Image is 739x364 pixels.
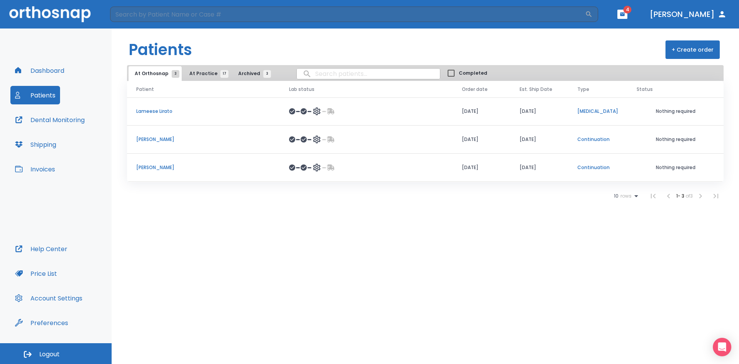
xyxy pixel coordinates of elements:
td: [DATE] [453,154,510,182]
span: 17 [221,70,229,78]
p: Nothing required [637,108,714,115]
input: Search by Patient Name or Case # [110,7,585,22]
button: Dental Monitoring [10,111,89,129]
span: Logout [39,350,60,359]
div: Tooltip anchor [67,319,74,326]
p: [PERSON_NAME] [136,136,271,143]
span: 4 [624,6,632,13]
span: Type [577,86,589,93]
button: Preferences [10,314,73,332]
span: 3 [263,70,271,78]
img: Orthosnap [9,6,91,22]
button: Invoices [10,160,60,178]
td: [DATE] [453,97,510,126]
p: [PERSON_NAME] [136,164,271,171]
td: [DATE] [510,126,568,154]
span: At Practice [189,70,224,77]
span: Lab status [289,86,314,93]
button: [PERSON_NAME] [647,7,730,21]
span: Archived [238,70,267,77]
button: Shipping [10,135,61,154]
div: tabs [129,66,275,81]
span: Patient [136,86,154,93]
p: Lameese Lirato [136,108,271,115]
h1: Patients [129,38,192,61]
div: Open Intercom Messenger [713,338,731,356]
td: [DATE] [453,126,510,154]
span: 10 [614,193,619,199]
button: Account Settings [10,289,87,307]
td: [DATE] [510,97,568,126]
button: Help Center [10,240,72,258]
button: Price List [10,264,62,283]
button: Dashboard [10,61,69,80]
span: 3 [172,70,179,78]
span: Est. Ship Date [520,86,552,93]
span: 1 - 3 [676,193,685,199]
td: [DATE] [510,154,568,182]
p: Nothing required [637,136,714,143]
span: Order date [462,86,488,93]
span: At Orthosnap [135,70,176,77]
button: + Create order [665,40,720,59]
span: Completed [459,70,487,77]
p: [MEDICAL_DATA] [577,108,618,115]
span: of 3 [685,193,693,199]
p: Continuation [577,164,618,171]
span: rows [619,193,632,199]
button: Patients [10,86,60,104]
p: Continuation [577,136,618,143]
input: search [297,66,440,81]
p: Nothing required [637,164,714,171]
span: Status [637,86,653,93]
